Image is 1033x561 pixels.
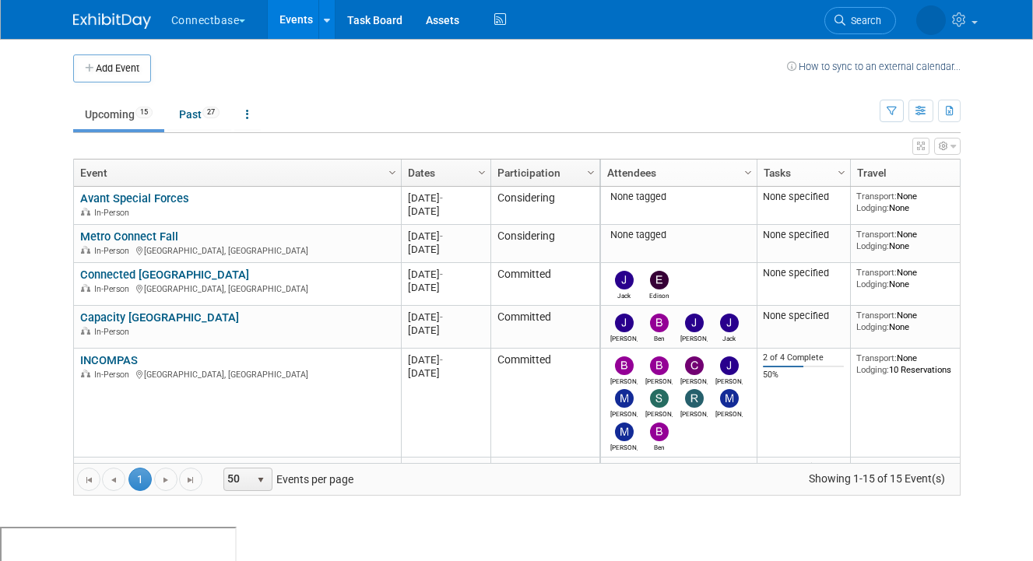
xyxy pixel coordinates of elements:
[80,353,138,367] a: INCOMPAS
[135,107,153,118] span: 15
[650,356,669,375] img: Brian Duffner
[715,332,743,342] div: Jack Davey
[824,7,896,34] a: Search
[845,15,881,26] span: Search
[80,191,189,205] a: Avant Special Forces
[440,354,443,366] span: -
[680,332,708,342] div: James Grant
[102,468,125,491] a: Go to the previous page
[408,268,483,281] div: [DATE]
[81,370,90,377] img: In-Person Event
[720,389,739,408] img: Matt Clark
[856,461,968,484] div: None None
[107,474,120,486] span: Go to the previous page
[615,356,634,375] img: Brian Maggiacomo
[720,314,739,332] img: Jack Davey
[856,352,897,363] span: Transport:
[384,160,401,183] a: Column Settings
[184,474,197,486] span: Go to the last page
[763,191,844,203] div: None specified
[615,271,634,289] img: Jack Davey
[856,461,897,472] span: Transport:
[81,284,90,292] img: In-Person Event
[645,332,673,342] div: Ben Edmond
[440,230,443,242] span: -
[408,310,483,324] div: [DATE]
[856,191,897,202] span: Transport:
[94,327,134,337] span: In-Person
[856,267,897,278] span: Transport:
[607,160,747,186] a: Attendees
[73,13,151,29] img: ExhibitDay
[80,310,239,324] a: Capacity [GEOGRAPHIC_DATA]
[856,191,968,213] div: None None
[763,229,844,241] div: None specified
[203,468,369,491] span: Events per page
[497,160,589,186] a: Participation
[490,306,599,349] td: Committed
[585,167,597,179] span: Column Settings
[386,167,399,179] span: Column Settings
[73,100,164,129] a: Upcoming15
[490,187,599,225] td: Considering
[80,230,178,244] a: Metro Connect Fall
[80,160,391,186] a: Event
[408,462,483,475] div: [DATE]
[715,408,743,418] div: Matt Clark
[856,240,889,251] span: Lodging:
[80,268,249,282] a: Connected [GEOGRAPHIC_DATA]
[610,408,638,418] div: Mary Ann Rose
[490,458,599,500] td: Committed
[490,349,599,458] td: Committed
[490,225,599,263] td: Considering
[650,314,669,332] img: Ben Edmond
[606,191,750,203] div: None tagged
[833,160,850,183] a: Column Settings
[408,281,483,294] div: [DATE]
[720,356,739,375] img: John Reumann
[94,370,134,380] span: In-Person
[916,5,946,35] img: Melissa Frank
[763,310,844,322] div: None specified
[763,267,844,279] div: None specified
[856,310,968,332] div: None None
[645,408,673,418] div: Steve Leavitt
[856,279,889,289] span: Lodging:
[610,289,638,300] div: Jack Davey
[255,474,267,486] span: select
[167,100,231,129] a: Past27
[763,370,844,380] div: 50%
[128,468,152,491] span: 1
[957,160,975,183] a: Column Settings
[856,364,889,375] span: Lodging:
[856,229,968,251] div: None None
[476,167,488,179] span: Column Settings
[154,468,177,491] a: Go to the next page
[94,246,134,256] span: In-Person
[610,332,638,342] div: John Giblin
[685,314,704,332] img: James Grant
[645,441,673,451] div: Ben Edmond
[856,202,889,213] span: Lodging:
[408,324,483,337] div: [DATE]
[615,314,634,332] img: John Giblin
[856,321,889,332] span: Lodging:
[80,462,135,476] a: MEF - GNE
[857,160,964,186] a: Travel
[742,167,754,179] span: Column Settings
[856,229,897,240] span: Transport:
[740,160,757,183] a: Column Settings
[856,352,968,375] div: None 10 Reservations
[856,310,897,321] span: Transport:
[408,160,480,186] a: Dates
[440,192,443,204] span: -
[408,366,483,380] div: [DATE]
[715,375,743,385] div: John Reumann
[179,468,202,491] a: Go to the last page
[650,271,669,289] img: Edison Smith-Stubbs
[610,441,638,451] div: Maria Sterck
[685,389,704,408] img: Roger Castillo
[202,107,220,118] span: 27
[606,229,750,241] div: None tagged
[856,267,968,289] div: None None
